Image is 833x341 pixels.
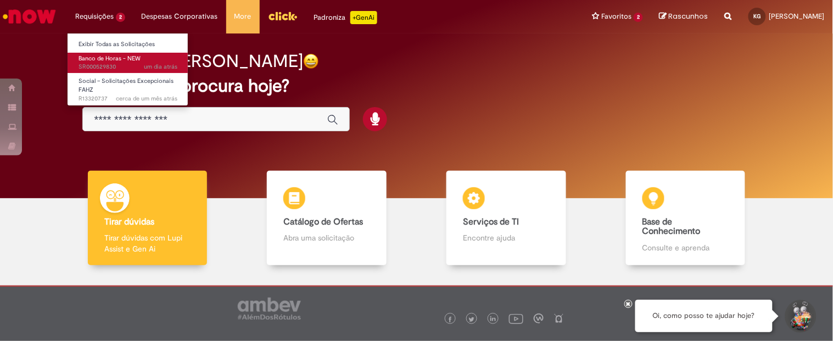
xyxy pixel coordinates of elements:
span: um dia atrás [144,63,177,71]
a: Rascunhos [659,12,708,22]
span: 2 [116,13,125,22]
span: Social – Solicitações Excepcionais FAHZ [79,77,174,94]
span: SR000529830 [79,63,177,71]
a: Tirar dúvidas Tirar dúvidas com Lupi Assist e Gen Ai [58,171,237,266]
b: Catálogo de Ofertas [283,216,363,227]
img: logo_footer_youtube.png [509,311,523,326]
div: Oi, como posso te ajudar hoje? [635,300,773,332]
div: Padroniza [314,11,377,24]
span: cerca de um mês atrás [116,94,177,103]
p: Encontre ajuda [463,232,549,243]
b: Base de Conhecimento [642,216,701,237]
span: Requisições [75,11,114,22]
a: Exibir Todas as Solicitações [68,38,188,51]
p: Consulte e aprenda [642,242,729,253]
button: Iniciar Conversa de Suporte [784,300,817,333]
span: Despesas Corporativas [142,11,218,22]
a: Serviços de TI Encontre ajuda [417,171,596,266]
span: Favoritos [601,11,631,22]
time: 24/07/2025 14:18:18 [116,94,177,103]
b: Serviços de TI [463,216,519,227]
h2: Boa noite, [PERSON_NAME] [82,52,303,71]
time: 26/08/2025 13:32:37 [144,63,177,71]
p: +GenAi [350,11,377,24]
span: 2 [634,13,643,22]
p: Abra uma solicitação [283,232,370,243]
span: R13320737 [79,94,177,103]
b: Tirar dúvidas [104,216,154,227]
img: click_logo_yellow_360x200.png [268,8,298,24]
a: Catálogo de Ofertas Abra uma solicitação [237,171,417,266]
p: Tirar dúvidas com Lupi Assist e Gen Ai [104,232,191,254]
img: logo_footer_naosei.png [554,314,564,323]
img: ServiceNow [1,5,58,27]
img: logo_footer_facebook.png [448,317,453,322]
img: logo_footer_twitter.png [469,317,474,322]
img: logo_footer_linkedin.png [490,316,496,323]
span: Banco de Horas - NEW [79,54,141,63]
img: logo_footer_ambev_rotulo_gray.png [238,298,301,320]
a: Base de Conhecimento Consulte e aprenda [596,171,775,266]
span: [PERSON_NAME] [769,12,825,21]
a: Aberto R13320737 : Social – Solicitações Excepcionais FAHZ [68,75,188,99]
span: Rascunhos [669,11,708,21]
img: logo_footer_workplace.png [534,314,544,323]
img: happy-face.png [303,53,319,69]
span: KG [754,13,761,20]
a: Aberto SR000529830 : Banco de Horas - NEW [68,53,188,73]
span: More [234,11,251,22]
ul: Requisições [67,33,188,106]
h2: O que você procura hoje? [82,76,750,96]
